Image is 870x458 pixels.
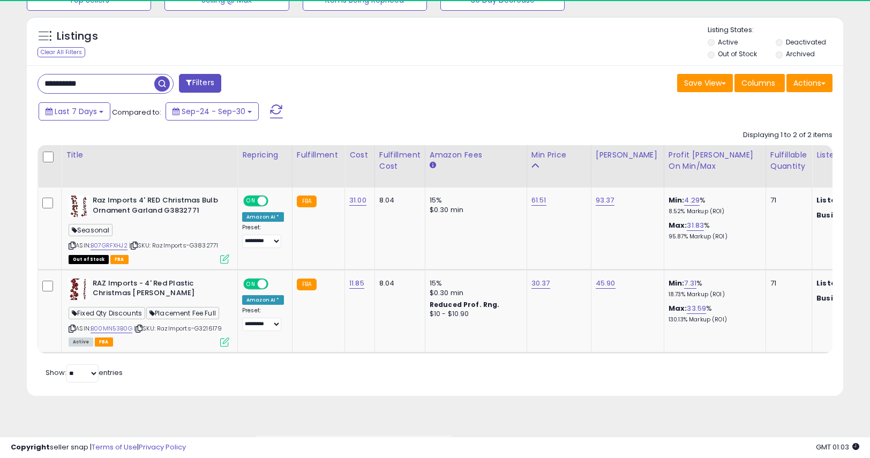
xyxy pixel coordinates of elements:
[430,279,519,288] div: 15%
[687,220,704,231] a: 31.83
[93,279,223,301] b: RAZ Imports - 4' Red Plastic Christmas [PERSON_NAME]
[69,224,112,236] span: Seasonal
[55,106,97,117] span: Last 7 Days
[95,337,113,347] span: FBA
[684,195,700,206] a: 4.29
[267,279,284,288] span: OFF
[242,307,284,331] div: Preset:
[596,195,614,206] a: 93.37
[770,279,804,288] div: 71
[297,196,317,207] small: FBA
[669,220,687,230] b: Max:
[669,279,757,298] div: %
[146,307,219,319] span: Placement Fee Full
[69,279,90,300] img: 51I7zn6GJTL._SL40_.jpg
[66,149,233,161] div: Title
[669,195,685,205] b: Min:
[816,195,865,205] b: Listed Price:
[244,279,258,288] span: ON
[297,149,340,161] div: Fulfillment
[179,74,221,93] button: Filters
[129,241,218,250] span: | SKU: RazImports-G3832771
[669,208,757,215] p: 8.52% Markup (ROI)
[69,196,90,217] img: 41RufZe51kL._SL40_.jpg
[349,149,370,161] div: Cost
[110,255,129,264] span: FBA
[770,149,807,172] div: Fulfillable Quantity
[708,25,843,35] p: Listing States:
[743,130,832,140] div: Displaying 1 to 2 of 2 items
[166,102,259,121] button: Sep-24 - Sep-30
[379,149,421,172] div: Fulfillment Cost
[379,279,417,288] div: 8.04
[669,316,757,324] p: 130.13% Markup (ROI)
[430,196,519,205] div: 15%
[786,49,815,58] label: Archived
[531,149,587,161] div: Min Price
[134,324,222,333] span: | SKU: RazImports-G3216179
[57,29,98,44] h5: Listings
[669,278,685,288] b: Min:
[430,205,519,215] div: $0.30 min
[430,288,519,298] div: $0.30 min
[91,324,132,333] a: B00MN53B0G
[379,196,417,205] div: 8.04
[46,367,123,378] span: Show: entries
[669,303,687,313] b: Max:
[430,149,522,161] div: Amazon Fees
[69,255,109,264] span: All listings that are currently out of stock and unavailable for purchase on Amazon
[430,310,519,319] div: $10 - $10.90
[349,278,364,289] a: 11.85
[786,74,832,92] button: Actions
[669,221,757,241] div: %
[39,102,110,121] button: Last 7 Days
[596,278,616,289] a: 45.90
[684,278,696,289] a: 7.31
[718,37,738,47] label: Active
[770,196,804,205] div: 71
[786,37,826,47] label: Deactivated
[242,295,284,305] div: Amazon AI *
[531,195,546,206] a: 61.51
[349,195,366,206] a: 31.00
[669,291,757,298] p: 18.73% Markup (ROI)
[242,212,284,222] div: Amazon AI *
[677,74,733,92] button: Save View
[69,196,229,262] div: ASIN:
[93,196,223,218] b: Raz Imports 4' RED Christmas Bulb Ornament Garland G3832771
[69,279,229,346] div: ASIN:
[718,49,757,58] label: Out of Stock
[297,279,317,290] small: FBA
[244,197,258,206] span: ON
[182,106,245,117] span: Sep-24 - Sep-30
[430,300,500,309] b: Reduced Prof. Rng.
[267,197,284,206] span: OFF
[669,149,761,172] div: Profit [PERSON_NAME] on Min/Max
[596,149,659,161] div: [PERSON_NAME]
[112,107,161,117] span: Compared to:
[69,337,93,347] span: All listings currently available for purchase on Amazon
[669,196,757,215] div: %
[687,303,706,314] a: 33.59
[669,233,757,241] p: 95.87% Markup (ROI)
[69,307,145,319] span: Fixed Qty Discounts
[242,224,284,248] div: Preset:
[669,304,757,324] div: %
[242,149,288,161] div: Repricing
[741,78,775,88] span: Columns
[531,278,550,289] a: 30.37
[734,74,785,92] button: Columns
[816,278,865,288] b: Listed Price:
[430,161,436,170] small: Amazon Fees.
[91,241,127,250] a: B07GRFXHJ2
[664,145,766,187] th: The percentage added to the cost of goods (COGS) that forms the calculator for Min & Max prices.
[37,47,85,57] div: Clear All Filters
